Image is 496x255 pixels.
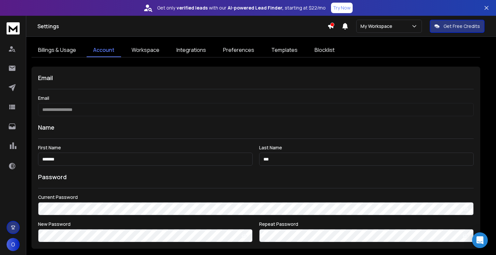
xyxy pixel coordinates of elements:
a: Integrations [170,43,213,57]
p: Get Free Credits [444,23,480,30]
label: Repeat Password [259,222,474,226]
label: First Name [38,145,253,150]
label: Last Name [259,145,474,150]
img: logo [7,22,20,34]
a: Billings & Usage [31,43,83,57]
a: Workspace [125,43,166,57]
strong: verified leads [176,5,208,11]
a: Preferences [217,43,261,57]
a: Templates [265,43,304,57]
label: Email [38,96,474,100]
label: Current Password [38,195,474,200]
p: Get only with our starting at $22/mo [157,5,326,11]
label: New Password [38,222,253,226]
p: My Workspace [361,23,395,30]
button: O [7,238,20,251]
button: Try Now [331,3,353,13]
strong: AI-powered Lead Finder, [228,5,283,11]
h1: Email [38,73,474,82]
div: Open Intercom Messenger [472,232,488,248]
h1: Settings [37,22,327,30]
h1: Password [38,172,67,181]
button: Get Free Credits [430,20,485,33]
a: Account [87,43,121,57]
h1: Name [38,123,474,132]
a: Blocklist [308,43,341,57]
p: Try Now [333,5,351,11]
